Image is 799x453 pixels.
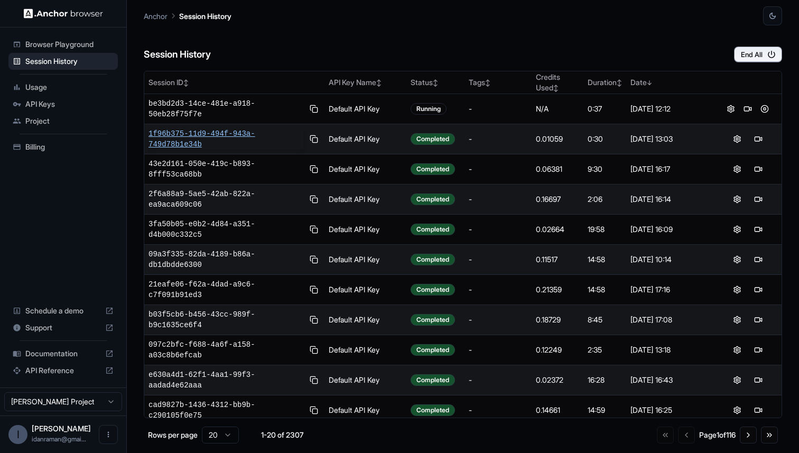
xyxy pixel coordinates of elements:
td: Default API Key [324,124,407,154]
div: 1-20 of 2307 [256,430,309,440]
div: Completed [411,254,455,265]
div: - [469,315,527,325]
td: Default API Key [324,305,407,335]
div: [DATE] 16:25 [630,405,709,415]
p: Rows per page [148,430,198,440]
span: API Keys [25,99,114,109]
div: Project [8,113,118,130]
span: 43e2d161-050e-419c-b893-8fff53ca68bb [148,159,304,180]
div: I [8,425,27,444]
div: 16:28 [588,375,622,385]
span: Documentation [25,348,101,359]
div: [DATE] 16:43 [630,375,709,385]
td: Default API Key [324,154,407,184]
div: Completed [411,284,455,295]
p: Anchor [144,11,168,22]
div: 14:59 [588,405,622,415]
div: 0.21359 [536,284,580,295]
span: ↕ [433,79,438,87]
span: cad9827b-1436-4312-bb9b-c290105f0e75 [148,400,304,421]
div: Completed [411,193,455,205]
div: 14:58 [588,284,622,295]
h6: Session History [144,47,211,62]
span: ↕ [376,79,382,87]
div: Session ID [148,77,320,88]
div: Completed [411,314,455,326]
span: ↕ [183,79,189,87]
span: ↕ [553,84,559,92]
td: Default API Key [324,365,407,395]
div: 19:58 [588,224,622,235]
div: Usage [8,79,118,96]
div: Running [411,103,447,115]
div: 8:45 [588,315,622,325]
span: Billing [25,142,114,152]
span: 3fa50b05-e0b2-4d84-a351-d4b000c332c5 [148,219,304,240]
td: Default API Key [324,335,407,365]
div: API Keys [8,96,118,113]
span: idanraman@gmail.com [32,435,86,443]
span: API Reference [25,365,101,376]
div: API Key Name [329,77,403,88]
span: b03f5cb6-b456-43cc-989f-b9c1635ce6f4 [148,309,304,330]
div: 0.18729 [536,315,580,325]
span: Usage [25,82,114,93]
td: Default API Key [324,184,407,215]
div: [DATE] 16:14 [630,194,709,205]
div: Credits Used [536,72,580,93]
div: [DATE] 13:03 [630,134,709,144]
div: Completed [411,224,455,235]
span: e630a4d1-62f1-4aa1-99f3-aadad4e62aaa [148,369,304,391]
div: Completed [411,163,455,175]
span: Support [25,322,101,333]
div: - [469,164,527,174]
span: ↓ [647,79,652,87]
div: - [469,194,527,205]
span: 09a3f335-82da-4189-b86a-db1dbdde6300 [148,249,304,270]
div: 0.06381 [536,164,580,174]
td: Default API Key [324,395,407,426]
div: Billing [8,138,118,155]
div: 0.02664 [536,224,580,235]
div: Schedule a demo [8,302,118,319]
div: [DATE] 12:12 [630,104,709,114]
span: be3bd2d3-14ce-481e-a918-50eb28f75f7e [148,98,304,119]
div: 0.16697 [536,194,580,205]
div: - [469,405,527,415]
div: - [469,284,527,295]
div: - [469,134,527,144]
div: N/A [536,104,580,114]
p: Session History [179,11,231,22]
div: Completed [411,133,455,145]
div: Completed [411,344,455,356]
td: Default API Key [324,275,407,305]
div: Browser Playground [8,36,118,53]
span: Session History [25,56,114,67]
div: Tags [469,77,527,88]
div: - [469,375,527,385]
td: Default API Key [324,215,407,245]
span: ↕ [617,79,622,87]
span: ↕ [485,79,490,87]
span: Schedule a demo [25,306,101,316]
div: Date [630,77,709,88]
div: - [469,254,527,265]
div: 2:06 [588,194,622,205]
div: 2:35 [588,345,622,355]
div: Duration [588,77,622,88]
span: Project [25,116,114,126]
div: 0.14661 [536,405,580,415]
div: - [469,224,527,235]
span: 2f6a88a9-5ae5-42ab-822a-ea9aca609c06 [148,189,304,210]
div: 14:58 [588,254,622,265]
div: Documentation [8,345,118,362]
div: [DATE] 13:18 [630,345,709,355]
div: [DATE] 17:08 [630,315,709,325]
span: Browser Playground [25,39,114,50]
div: Status [411,77,460,88]
div: Session History [8,53,118,70]
div: 0.02372 [536,375,580,385]
div: 0.12249 [536,345,580,355]
td: Default API Key [324,94,407,124]
div: Completed [411,404,455,416]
